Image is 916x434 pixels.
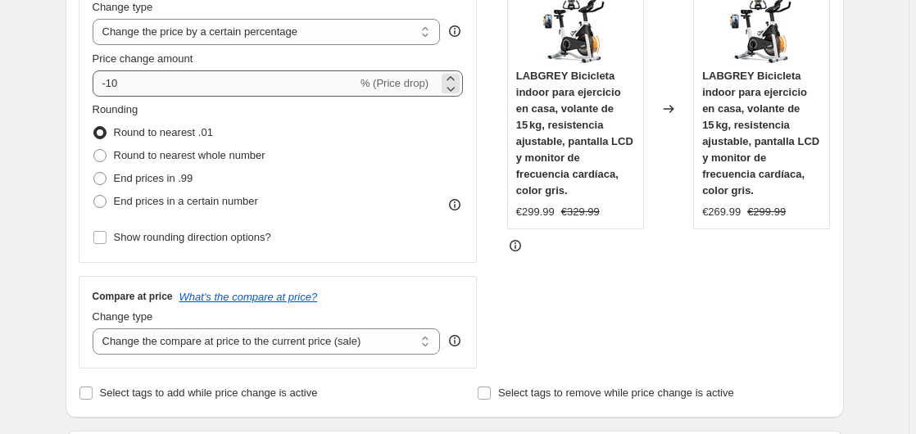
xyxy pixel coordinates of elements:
[498,387,734,399] span: Select tags to remove while price change is active
[516,70,633,197] span: LABGREY Bicicleta indoor para ejercicio en casa, volante de 15 kg, resistencia ajustable, pantall...
[702,70,819,197] span: LABGREY Bicicleta indoor para ejercicio en casa, volante de 15 kg, resistencia ajustable, pantall...
[93,290,173,303] h3: Compare at price
[100,387,318,399] span: Select tags to add while price change is active
[114,172,193,184] span: End prices in .99
[702,204,741,220] div: €269.99
[114,231,271,243] span: Show rounding direction options?
[179,291,318,303] button: What's the compare at price?
[114,195,258,207] span: End prices in a certain number
[447,332,463,349] div: help
[516,204,555,220] div: €299.99
[93,310,153,323] span: Change type
[93,103,138,115] span: Rounding
[747,204,786,220] strike: €299.99
[93,1,153,13] span: Change type
[114,149,265,161] span: Round to nearest whole number
[561,204,600,220] strike: €329.99
[93,70,357,97] input: -15
[114,126,213,138] span: Round to nearest .01
[361,77,429,89] span: % (Price drop)
[447,23,463,39] div: help
[93,52,193,65] span: Price change amount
